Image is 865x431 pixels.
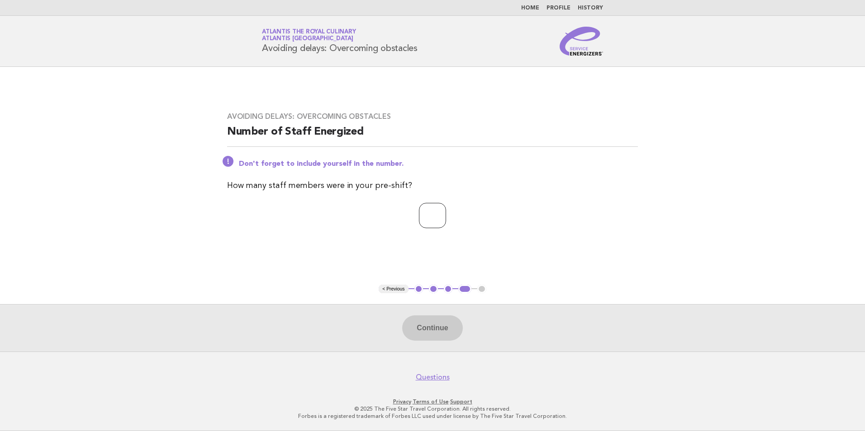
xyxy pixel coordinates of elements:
[227,179,638,192] p: How many staff members were in your pre-shift?
[227,112,638,121] h3: Avoiding delays: Overcoming obstacles
[414,285,423,294] button: 1
[227,125,638,147] h2: Number of Staff Energized
[547,5,570,11] a: Profile
[262,36,353,42] span: Atlantis [GEOGRAPHIC_DATA]
[156,398,709,405] p: · ·
[262,29,356,42] a: Atlantis the Royal CulinaryAtlantis [GEOGRAPHIC_DATA]
[379,285,408,294] button: < Previous
[521,5,539,11] a: Home
[416,373,450,382] a: Questions
[262,29,418,53] h1: Avoiding delays: Overcoming obstacles
[450,398,472,405] a: Support
[458,285,471,294] button: 4
[413,398,449,405] a: Terms of Use
[560,27,603,56] img: Service Energizers
[444,285,453,294] button: 3
[393,398,411,405] a: Privacy
[156,412,709,420] p: Forbes is a registered trademark of Forbes LLC used under license by The Five Star Travel Corpora...
[239,159,638,169] p: Don't forget to include yourself in the number.
[156,405,709,412] p: © 2025 The Five Star Travel Corporation. All rights reserved.
[429,285,438,294] button: 2
[578,5,603,11] a: History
